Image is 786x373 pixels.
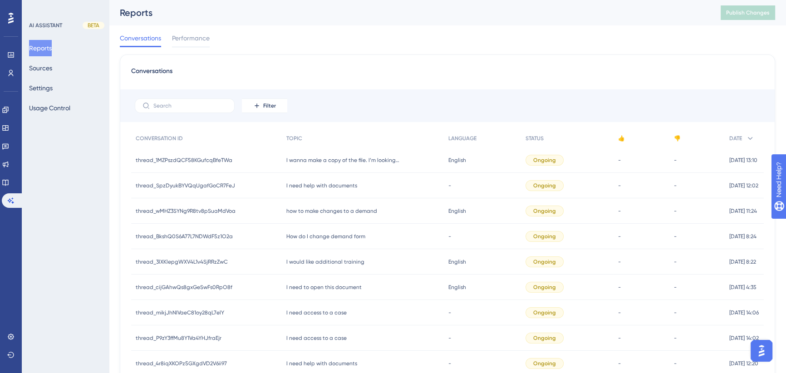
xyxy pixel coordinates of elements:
button: Reports [29,40,52,56]
span: thread_cijGAhwQs8gxGeSwFs0RpO8f [136,284,232,291]
span: [DATE] 12:20 [729,360,758,367]
span: - [618,284,621,291]
span: 👍 [618,135,625,142]
span: - [674,309,677,316]
span: Ongoing [533,157,556,164]
span: thread_P9zY3ffMu8Y1Va4YHJfraEjr [136,334,221,342]
span: [DATE] 14:06 [729,309,759,316]
span: Need Help? [21,2,57,13]
span: Publish Changes [726,9,770,16]
span: Ongoing [533,233,556,240]
span: Filter [263,102,276,109]
span: - [448,334,451,342]
span: [DATE] 8:22 [729,258,756,265]
span: I need access to a case [286,309,347,316]
span: [DATE] 13:10 [729,157,757,164]
span: thread_BkshQ0S6A77L7NDWdF5z1O2a [136,233,233,240]
span: I need access to a case [286,334,347,342]
span: Ongoing [533,182,556,189]
span: STATUS [526,135,544,142]
span: - [448,309,451,316]
button: Settings [29,80,53,96]
span: English [448,207,466,215]
span: thread_4r8iqXKOPz5GXgdVD2V6ii97 [136,360,227,367]
span: [DATE] 4:35 [729,284,757,291]
span: - [674,157,677,164]
span: - [618,157,621,164]
span: thread_mikjJhNIVaeC81oy28qL7elY [136,309,224,316]
span: I need help with documents [286,182,357,189]
span: DATE [729,135,742,142]
span: English [448,157,466,164]
span: thread_3lXKlepgWXV4L1v4SjRRzZwC [136,258,228,265]
span: Ongoing [533,258,556,265]
span: - [674,258,677,265]
span: [DATE] 11:24 [729,207,757,215]
span: I need help with documents [286,360,357,367]
span: - [618,360,621,367]
button: Filter [242,98,287,113]
span: - [448,182,451,189]
div: BETA [83,22,104,29]
span: - [618,182,621,189]
div: AI ASSISTANT [29,22,62,29]
span: Conversations [120,33,161,44]
span: - [618,207,621,215]
span: I would like additional training [286,258,364,265]
span: English [448,284,466,291]
span: - [448,233,451,240]
span: Ongoing [533,284,556,291]
span: - [618,309,621,316]
span: 👎 [674,135,681,142]
span: how to make changes to a demand [286,207,377,215]
button: Publish Changes [721,5,775,20]
span: Performance [172,33,210,44]
span: - [618,233,621,240]
span: [DATE] 14:02 [729,334,759,342]
span: English [448,258,466,265]
span: - [674,360,677,367]
span: - [674,207,677,215]
span: Conversations [131,66,172,82]
span: [DATE] 12:02 [729,182,758,189]
input: Search [153,103,227,109]
span: - [448,360,451,367]
span: I wanna make a copy of the file. I’m looking at right now, I believe it’s a PDF file. I want to a... [286,157,400,164]
span: How do I change demand form [286,233,365,240]
span: Ongoing [533,207,556,215]
span: thread_1MZPszdQCF58KGufcqBfeTWa [136,157,232,164]
span: thread_SpzDyukBYVQqUgafGoCR7FeJ [136,182,235,189]
span: - [618,334,621,342]
span: [DATE] 8:24 [729,233,757,240]
button: Usage Control [29,100,70,116]
iframe: UserGuiding AI Assistant Launcher [748,337,775,364]
span: - [674,284,677,291]
span: - [674,233,677,240]
div: Reports [120,6,698,19]
span: thread_wMHZ3SYNg9R8tv8pSuaMdVoa [136,207,236,215]
span: - [674,182,677,189]
span: - [618,258,621,265]
span: TOPIC [286,135,302,142]
span: LANGUAGE [448,135,477,142]
span: - [674,334,677,342]
span: CONVERSATION ID [136,135,183,142]
span: Ongoing [533,309,556,316]
span: Ongoing [533,334,556,342]
button: Sources [29,60,52,76]
span: Ongoing [533,360,556,367]
span: I need to open this document [286,284,362,291]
